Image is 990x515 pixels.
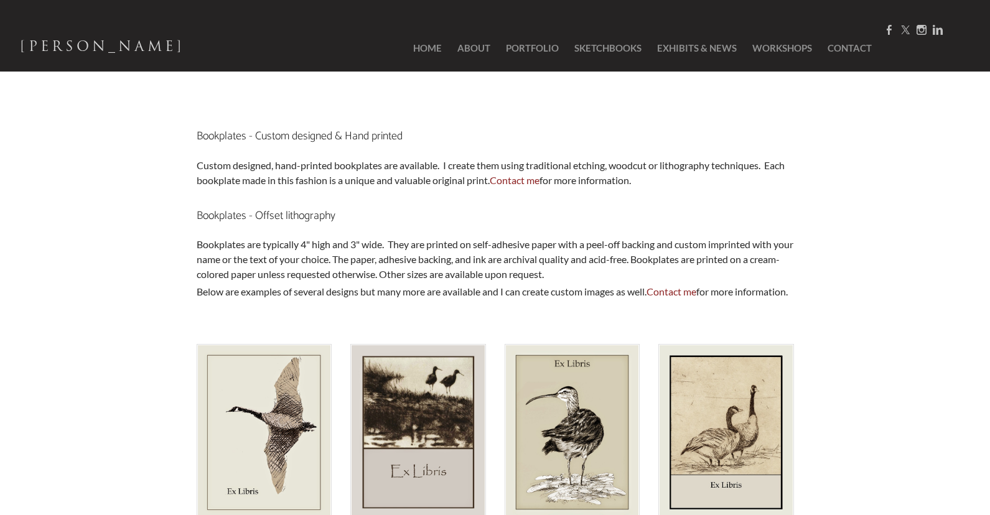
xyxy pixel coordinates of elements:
a: Linkedin [933,24,943,36]
a: Facebook [884,24,894,36]
div: Custom designed, hand-printed bookplates are available. I create them using traditional etching, ... [197,158,794,188]
a: Home [395,25,448,72]
a: Contact me [490,174,539,186]
font: Bookplates - Custom designed & Hand printed [197,127,403,146]
span: for more information. [696,285,788,297]
a: SketchBooks [568,25,648,72]
a: Twitter [900,24,910,36]
a: Contact [821,25,872,72]
a: About [451,25,497,72]
span: [PERSON_NAME] [20,35,185,57]
a: Contact me [647,285,696,297]
font: Bookplates - Offset lithography [197,206,335,225]
a: [PERSON_NAME] [20,35,185,62]
div: Bookplates are typically 4" high and 3" wide. They are printed on self-adhesive paper with a peel... [197,237,794,321]
a: Exhibits & News [651,25,743,72]
a: Instagram [917,24,927,36]
a: Workshops [746,25,818,72]
a: Portfolio [500,25,565,72]
span: Below are examples of several designs but many more are available and I can create custom images ... [197,285,647,297]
